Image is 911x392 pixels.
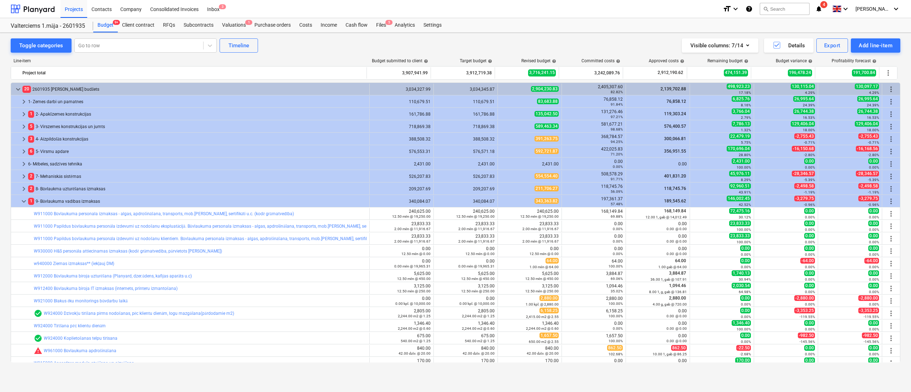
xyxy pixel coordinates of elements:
[727,146,751,152] span: 170,696.04
[20,110,28,118] span: keyboard_arrow_right
[855,84,879,89] span: 130,097.17
[804,203,815,207] small: -0.96%
[372,18,390,32] a: Files5
[773,41,805,50] div: Details
[437,186,495,191] div: 209,207.69
[805,165,815,169] small: 0.00%
[663,174,687,179] span: 401,831.20
[852,69,876,76] span: 191,700.84
[565,221,623,231] div: 0.00
[887,346,895,355] span: More actions
[28,96,367,107] div: 1- Zemes darbi un pamatnes
[22,67,364,79] div: Project total
[370,67,428,79] div: 3,907,941.99
[737,228,751,232] small: 100.00%
[20,197,28,206] span: keyboard_arrow_down
[419,18,446,32] div: Settings
[34,274,192,279] a: W912000 Būvlaukuma biroja uzturēšana (Planyard, dzer.ūdens, kafijas aparāts u.c)
[20,147,28,156] span: keyboard_arrow_right
[34,261,114,266] a: w940000 Ziemas izmaksas** (iekļauj DM)
[776,58,812,63] div: Budget variance
[723,5,731,13] i: format_size
[739,91,751,95] small: 17.18%
[629,161,687,166] div: 0.00
[613,165,623,169] small: 0.00%
[385,20,393,25] span: 5
[373,112,431,117] div: 161,786.88
[764,38,813,53] button: Details
[868,208,879,214] span: 0.00
[34,249,222,254] a: W930000 H&S personāla attiecinamas izmaksas (kodē grāmatvedība, pārvietots [PERSON_NAME])
[646,215,687,219] small: 12.00 1, gab @ 14,012.49
[373,161,431,166] div: 2,431.00
[535,198,559,204] span: 343,363.82
[535,136,559,142] span: 391,263.75
[19,41,63,50] div: Toggle categories
[841,5,850,13] i: keyboard_arrow_down
[629,221,687,231] div: 0.00
[34,298,128,303] a: W921000 Blakus ēku monitorings būvdarbu laikā
[858,196,879,201] span: -3,279.75
[868,141,879,144] small: -0.71%
[682,38,758,53] button: Visible columns:7/14
[20,185,28,193] span: keyboard_arrow_right
[20,97,28,106] span: keyboard_arrow_right
[816,38,848,53] button: Export
[867,128,879,132] small: 18.00%
[727,196,751,201] span: 146,002.45
[667,227,687,231] small: 0.00 @ 0.00
[373,221,431,231] div: 23,833.33
[373,137,431,142] div: 388,508.32
[729,208,751,214] span: 72,475.16
[820,1,827,8] span: 4
[565,196,623,206] div: 197,361.37
[250,18,295,32] a: Purchase orders
[613,227,623,231] small: 0.00%
[869,215,879,219] small: 0.00%
[295,18,316,32] div: Costs
[892,5,900,13] i: keyboard_arrow_down
[856,171,879,176] span: -28,346.57
[663,136,687,141] span: 300,066.81
[732,121,751,127] span: 7,786.13
[11,38,72,53] button: Toggle categories
[611,127,623,131] small: 98.68%
[565,184,623,194] div: 118,745.76
[660,86,687,91] span: 2,139,702.88
[657,70,684,76] span: 2,912,190.62
[565,159,623,169] div: 0.00
[437,124,495,129] div: 718,869.38
[855,121,879,127] span: 129,406.04
[663,149,687,154] span: 356,951.55
[159,18,179,32] div: RFQs
[228,41,249,50] div: Timeline
[707,58,748,63] div: Remaining budget
[663,186,687,191] span: 118,745.76
[535,148,559,154] span: 592,721.87
[373,124,431,129] div: 718,869.38
[373,99,431,104] div: 110,679.51
[501,209,559,219] div: 240,625.00
[11,58,367,63] div: Line-item
[869,165,879,169] small: 0.00%
[741,141,751,144] small: 5.75%
[794,133,815,139] span: -2,755.43
[788,69,812,76] span: 196,478.24
[220,38,258,53] button: Timeline
[887,85,895,94] span: More actions
[28,158,367,170] div: 6- Mēbeles, sadzīves tehnika
[341,18,372,32] a: Cash flow
[28,133,367,145] div: 4- Aizpildošās konstrukcijas
[729,133,751,139] span: 22,479.19
[611,177,623,181] small: 91.71%
[887,135,895,143] span: More actions
[857,108,879,114] span: 26,744.38
[859,41,892,50] div: Add line-item
[611,190,623,194] small: 56.09%
[372,58,428,63] div: Budget submitted to client
[535,186,559,191] span: 211,706.27
[34,323,106,328] a: W924000 Tīrīšana pēc klientu dienām
[551,59,556,63] span: help
[663,208,687,213] span: 168,149.84
[501,221,559,231] div: 23,833.33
